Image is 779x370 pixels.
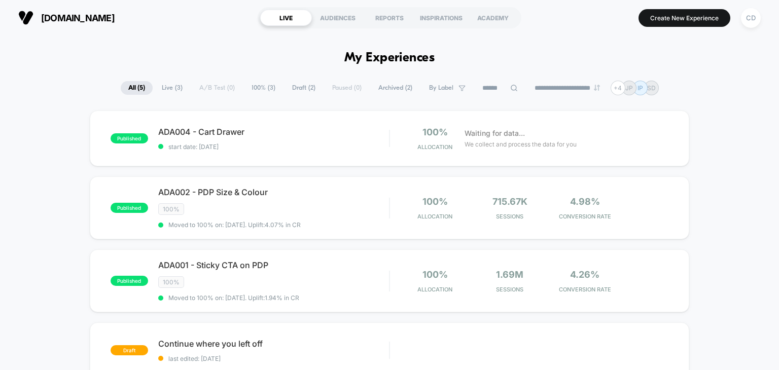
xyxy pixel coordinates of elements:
[738,8,764,28] button: CD
[18,10,33,25] img: Visually logo
[647,84,656,92] p: SD
[422,269,448,280] span: 100%
[638,84,643,92] p: IP
[111,345,148,355] span: draft
[312,10,364,26] div: AUDIENCES
[741,8,761,28] div: CD
[158,339,389,349] span: Continue where you left off
[158,143,389,151] span: start date: [DATE]
[41,13,115,23] span: [DOMAIN_NAME]
[570,269,599,280] span: 4.26%
[639,9,730,27] button: Create New Experience
[492,196,527,207] span: 715.67k
[121,81,153,95] span: All ( 5 )
[467,10,519,26] div: ACADEMY
[168,221,301,229] span: Moved to 100% on: [DATE] . Uplift: 4.07% in CR
[154,81,190,95] span: Live ( 3 )
[570,196,600,207] span: 4.98%
[422,196,448,207] span: 100%
[475,213,545,220] span: Sessions
[496,269,523,280] span: 1.69M
[158,260,389,270] span: ADA001 - Sticky CTA on PDP
[158,203,184,215] span: 100%
[168,294,299,302] span: Moved to 100% on: [DATE] . Uplift: 1.94% in CR
[465,128,525,139] span: Waiting for data...
[417,286,452,293] span: Allocation
[158,187,389,197] span: ADA002 - PDP Size & Colour
[594,85,600,91] img: end
[158,127,389,137] span: ADA004 - Cart Drawer
[625,84,633,92] p: JP
[158,276,184,288] span: 100%
[111,276,148,286] span: published
[15,10,118,26] button: [DOMAIN_NAME]
[364,10,415,26] div: REPORTS
[465,139,577,149] span: We collect and process the data for you
[344,51,435,65] h1: My Experiences
[611,81,625,95] div: + 4
[417,213,452,220] span: Allocation
[111,133,148,143] span: published
[475,286,545,293] span: Sessions
[429,84,453,92] span: By Label
[371,81,420,95] span: Archived ( 2 )
[550,286,620,293] span: CONVERSION RATE
[417,143,452,151] span: Allocation
[285,81,323,95] span: Draft ( 2 )
[422,127,448,137] span: 100%
[415,10,467,26] div: INSPIRATIONS
[111,203,148,213] span: published
[260,10,312,26] div: LIVE
[550,213,620,220] span: CONVERSION RATE
[158,355,389,362] span: last edited: [DATE]
[244,81,283,95] span: 100% ( 3 )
